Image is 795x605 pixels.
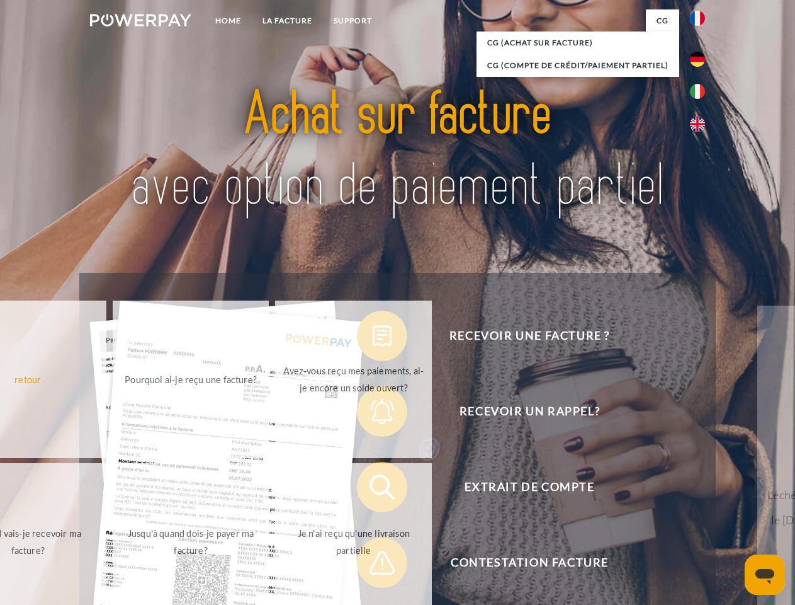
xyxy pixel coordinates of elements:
img: logo-powerpay-white.svg [90,14,191,26]
a: Avez-vous reçu mes paiements, ai-je encore un solde ouvert? [275,301,432,458]
button: Recevoir un rappel? [357,386,684,437]
button: Recevoir une facture ? [357,311,684,361]
span: Contestation Facture [375,538,684,588]
img: title-powerpay_fr.svg [120,60,675,241]
span: Extrait de compte [375,462,684,512]
img: en [690,117,705,132]
a: CG [646,9,679,32]
a: CG (Compte de crédit/paiement partiel) [476,54,679,77]
div: Pourquoi ai-je reçu une facture? [120,371,262,388]
a: LA FACTURE [252,9,323,32]
div: Jusqu'à quand dois-je payer ma facture? [120,525,262,559]
div: Je n'ai reçu qu'une livraison partielle [283,525,424,559]
img: de [690,52,705,67]
img: it [690,84,705,99]
iframe: Bouton de lancement de la fenêtre de messagerie [745,555,785,595]
a: Support [323,9,383,32]
a: Home [205,9,252,32]
a: CG (achat sur facture) [476,32,679,54]
button: Extrait de compte [357,462,684,512]
div: Avez-vous reçu mes paiements, ai-je encore un solde ouvert? [283,362,424,396]
button: Contestation Facture [357,538,684,588]
img: fr [690,11,705,26]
